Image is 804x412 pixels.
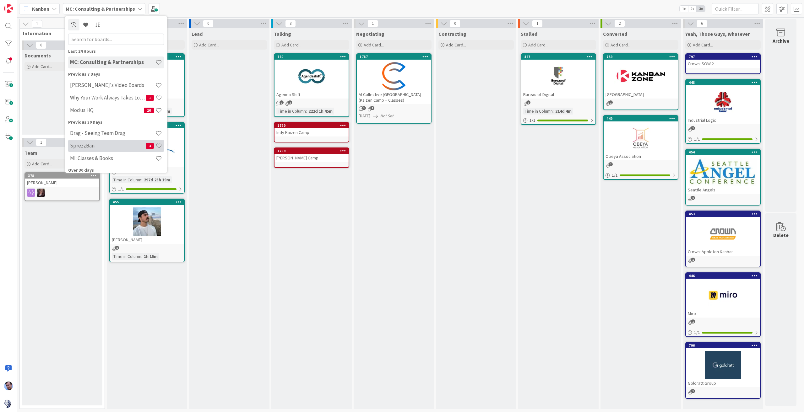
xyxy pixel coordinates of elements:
[113,200,184,204] div: 455
[686,54,760,68] div: 797Crown: SOW 2
[274,54,349,60] div: 789
[604,171,678,179] div: 1/1
[70,94,146,101] h4: Why Your Work Always Takes Longer Than You Expect
[685,272,761,337] a: 446Miro1/1
[115,246,119,250] span: 1
[532,20,543,27] span: 1
[144,108,154,113] span: 10
[281,42,301,48] span: Add Card...
[694,329,700,336] span: 1 / 1
[142,176,172,183] div: 297d 23h 19m
[70,107,144,113] h4: Modus HQ
[36,139,46,146] span: 1
[524,55,595,59] div: 447
[356,53,432,124] a: 1787AI Collective [GEOGRAPHIC_DATA] (Kaizen Camp + Classes)[DATE]Not Set
[24,52,51,59] span: Documents
[70,155,155,161] h4: MI: Classes & Books
[612,172,618,179] span: 1 / 1
[367,20,378,27] span: 1
[362,106,366,110] span: 1
[450,20,460,27] span: 0
[614,20,625,27] span: 2
[686,80,760,124] div: 448Industrial Logic
[686,309,760,318] div: Miro
[712,3,759,14] input: Quick Filter...
[686,273,760,318] div: 446Miro
[609,162,613,166] span: 1
[276,108,306,115] div: Time in Column
[24,172,100,201] a: 378[PERSON_NAME]TD
[4,4,13,13] img: Visit kanbanzone.com
[773,231,789,239] div: Delete
[685,149,761,206] a: 454Seattle Angels
[357,54,431,60] div: 1787
[523,108,553,115] div: Time in Column
[274,128,349,136] div: Indy Kaizen Camp
[606,55,678,59] div: 759
[526,100,530,104] span: 1
[364,42,384,48] span: Add Card...
[691,196,695,200] span: 1
[36,41,46,49] span: 0
[697,6,705,12] span: 3x
[70,142,146,149] h4: SprezzBan
[25,173,99,179] div: 378
[521,53,596,125] a: 447Bureau of DigitalTime in Column:214d 4m1/1
[118,186,124,192] span: 1 / 1
[307,108,334,115] div: 222d 1h 45m
[274,53,349,117] a: 789Agenda ShiftTime in Column:222d 1h 45m
[773,37,789,45] div: Archive
[277,123,349,128] div: 1790
[686,211,760,256] div: 453Crown: Appleton Kanban
[32,64,52,69] span: Add Card...
[686,248,760,256] div: Crown: Appleton Kanban
[528,42,548,48] span: Add Card...
[609,100,613,104] span: 1
[604,54,678,99] div: 759[GEOGRAPHIC_DATA]
[554,108,573,115] div: 214d 4m
[70,59,155,65] h4: MC: Consulting & Partnerships
[25,189,99,197] div: TD
[686,343,760,387] div: 796Goldratt Group
[25,179,99,187] div: [PERSON_NAME]
[274,54,349,99] div: 789Agenda Shift
[521,116,595,124] div: 1/1
[37,189,45,197] img: TD
[274,148,349,162] div: 1789[PERSON_NAME] Camp
[274,154,349,162] div: [PERSON_NAME] Camp
[603,31,627,37] span: Converted
[28,174,99,178] div: 378
[604,116,678,160] div: 449Obeya Association
[110,236,184,244] div: [PERSON_NAME]
[110,199,184,244] div: 455[PERSON_NAME]
[689,55,760,59] div: 797
[274,90,349,99] div: Agenda Shift
[521,54,595,99] div: 447Bureau of Digital
[689,343,760,348] div: 796
[686,149,760,155] div: 454
[689,212,760,216] div: 453
[68,34,164,45] input: Search for boards...
[694,136,700,142] span: 1 / 1
[192,31,203,37] span: Lead
[691,126,695,130] span: 1
[685,211,761,267] a: 453Crown: Appleton Kanban
[306,108,307,115] span: :
[685,31,750,37] span: Yeah, Those Guys, Whatever
[360,55,431,59] div: 1787
[359,113,370,119] span: [DATE]
[357,90,431,104] div: AI Collective [GEOGRAPHIC_DATA] (Kaizen Camp + Classes)
[68,167,164,174] div: Over 30 days
[686,54,760,60] div: 797
[357,54,431,104] div: 1787AI Collective [GEOGRAPHIC_DATA] (Kaizen Camp + Classes)
[277,149,349,153] div: 1789
[553,108,554,115] span: :
[686,343,760,348] div: 796
[686,211,760,217] div: 453
[521,31,537,37] span: Stalled
[604,90,678,99] div: [GEOGRAPHIC_DATA]
[146,143,154,149] span: 3
[521,54,595,60] div: 447
[606,116,678,121] div: 449
[146,95,154,101] span: 1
